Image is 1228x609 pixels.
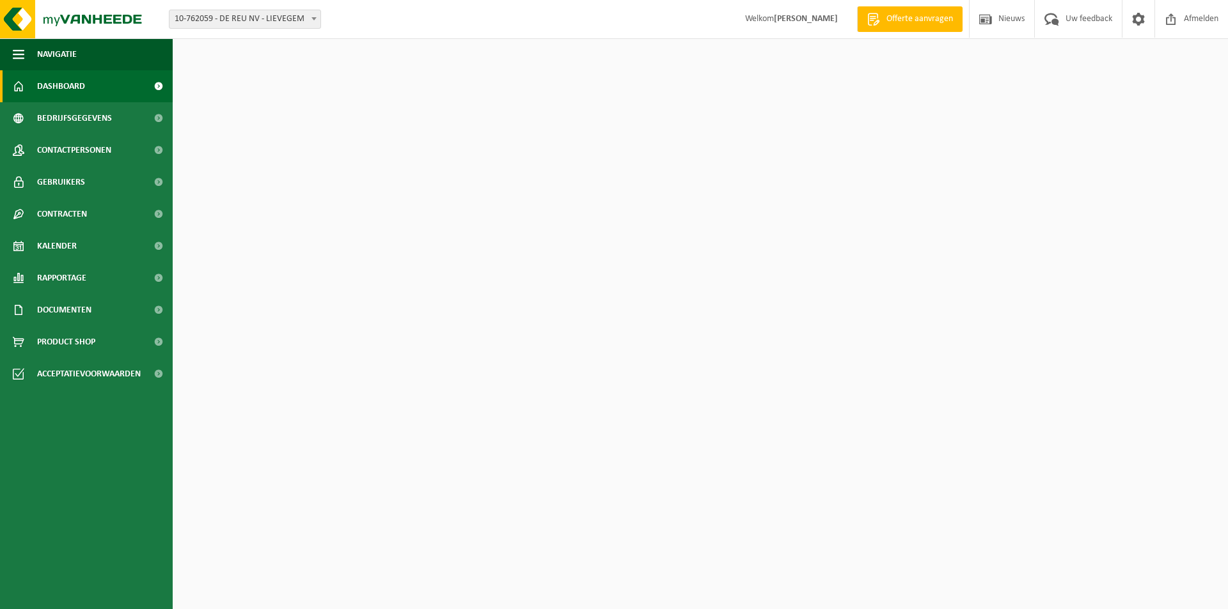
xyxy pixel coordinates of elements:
span: Contracten [37,198,87,230]
strong: [PERSON_NAME] [774,14,838,24]
span: Navigatie [37,38,77,70]
span: Contactpersonen [37,134,111,166]
span: 10-762059 - DE REU NV - LIEVEGEM [169,10,320,28]
a: Offerte aanvragen [857,6,963,32]
span: 10-762059 - DE REU NV - LIEVEGEM [169,10,321,29]
span: Offerte aanvragen [883,13,956,26]
span: Kalender [37,230,77,262]
span: Dashboard [37,70,85,102]
span: Gebruikers [37,166,85,198]
span: Product Shop [37,326,95,358]
span: Documenten [37,294,91,326]
span: Rapportage [37,262,86,294]
span: Bedrijfsgegevens [37,102,112,134]
span: Acceptatievoorwaarden [37,358,141,390]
